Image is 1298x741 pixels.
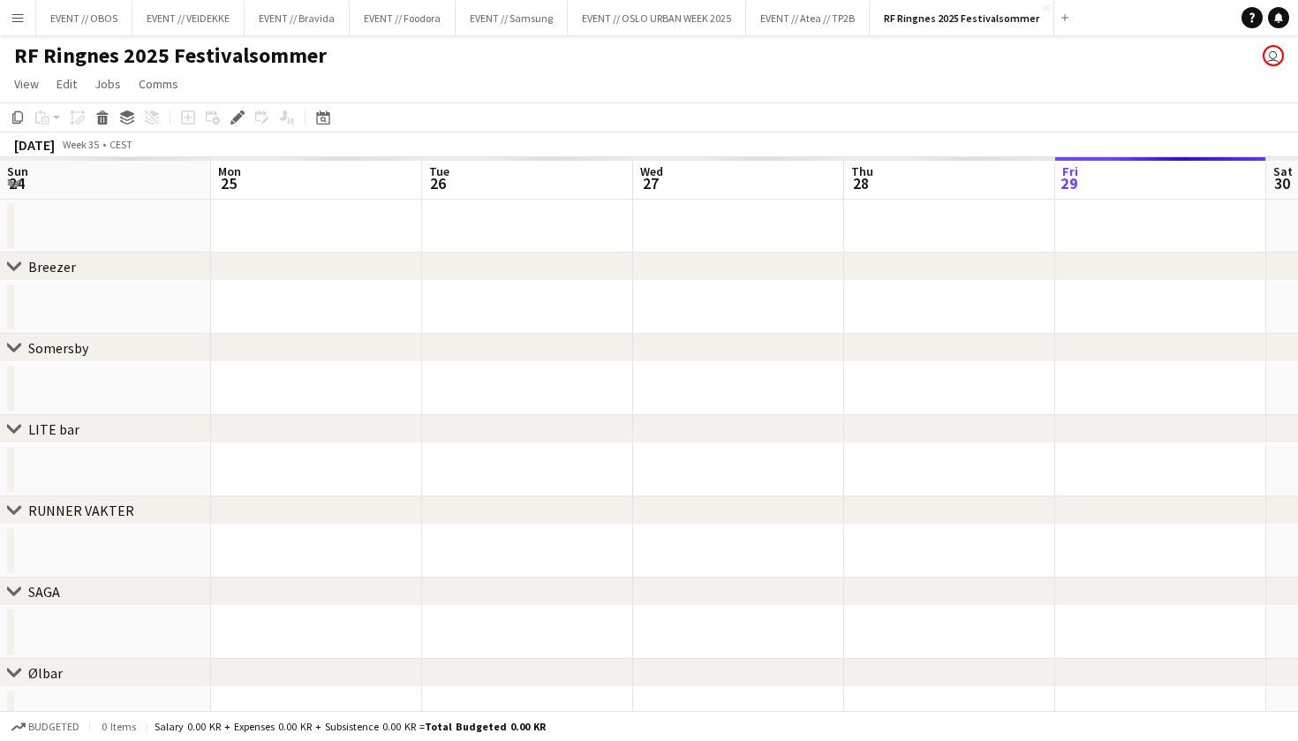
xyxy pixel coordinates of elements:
button: EVENT // OSLO URBAN WEEK 2025 [568,1,746,35]
span: Sun [7,163,28,179]
a: Comms [132,72,185,95]
a: View [7,72,46,95]
span: 25 [215,173,241,193]
h1: RF Ringnes 2025 Festivalsommer [14,42,327,69]
div: Breezer [28,258,76,276]
a: Edit [49,72,84,95]
span: Budgeted [28,721,79,733]
button: Budgeted [9,717,82,737]
span: Comms [139,76,178,92]
span: 30 [1271,173,1293,193]
button: EVENT // Samsung [456,1,568,35]
span: Total Budgeted 0.00 KR [425,720,546,733]
div: [DATE] [14,136,55,154]
span: Week 35 [58,138,102,151]
div: Somersby [28,339,88,357]
span: 28 [849,173,873,193]
a: Jobs [87,72,128,95]
div: Salary 0.00 KR + Expenses 0.00 KR + Subsistence 0.00 KR = [155,720,546,733]
span: Fri [1062,163,1078,179]
button: EVENT // OBOS [36,1,132,35]
button: EVENT // Bravida [245,1,350,35]
app-user-avatar: Johanne Holmedahl [1263,45,1284,66]
button: RF Ringnes 2025 Festivalsommer [870,1,1054,35]
div: CEST [109,138,132,151]
span: Mon [218,163,241,179]
span: Sat [1273,163,1293,179]
span: 27 [638,173,663,193]
div: SAGA [28,583,60,601]
span: Thu [851,163,873,179]
button: EVENT // VEIDEKKE [132,1,245,35]
span: 24 [4,173,28,193]
span: Jobs [94,76,121,92]
button: EVENT // Foodora [350,1,456,35]
div: RUNNER VAKTER [28,502,134,519]
div: Ølbar [28,664,63,682]
div: LITE bar [28,420,79,438]
span: Wed [640,163,663,179]
button: EVENT // Atea // TP2B [746,1,870,35]
span: 29 [1060,173,1078,193]
span: 0 items [97,720,140,733]
span: Tue [429,163,449,179]
span: 26 [426,173,449,193]
span: Edit [57,76,77,92]
span: View [14,76,39,92]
